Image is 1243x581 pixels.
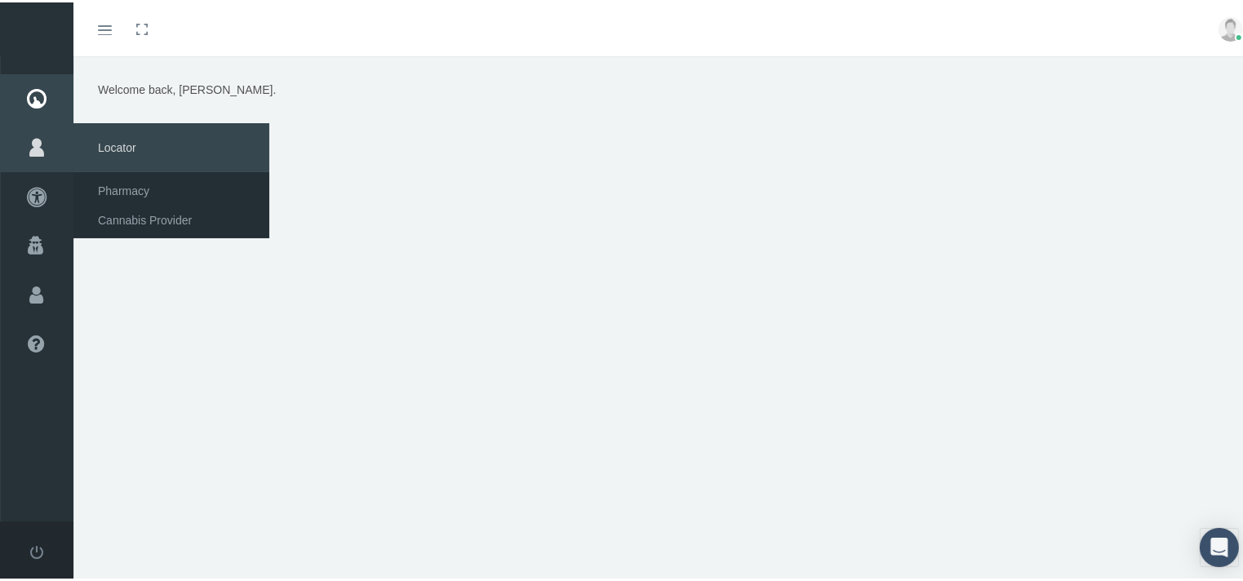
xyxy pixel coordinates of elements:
span: Pharmacy [98,175,149,202]
span: Welcome back, [PERSON_NAME]. [98,81,276,94]
span: Cannabis Provider [98,204,192,232]
a: Pharmacy [73,174,269,202]
span: Locator [73,121,269,170]
img: user-placeholder.jpg [1219,15,1243,39]
a: Cannabis Provider [73,202,269,231]
div: Open Intercom Messenger [1200,526,1239,565]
